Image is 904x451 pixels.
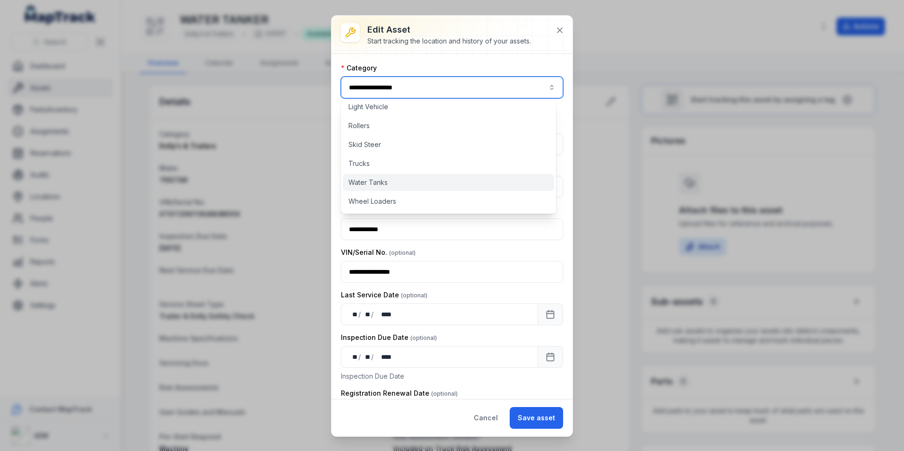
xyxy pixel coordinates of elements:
[341,63,377,73] label: Category
[367,23,531,36] h3: Edit asset
[374,310,392,319] div: year,
[374,352,392,362] div: year,
[466,407,506,429] button: Cancel
[371,352,374,362] div: /
[362,310,371,319] div: month,
[367,36,531,46] div: Start tracking the location and history of your assets.
[349,352,358,362] div: day,
[538,304,563,325] button: Calendar
[358,352,362,362] div: /
[348,102,388,112] span: Light Vehicle
[371,310,374,319] div: /
[358,310,362,319] div: /
[341,333,437,342] label: Inspection Due Date
[510,407,563,429] button: Save asset
[341,389,458,398] label: Registration Renewal Date
[348,140,381,149] span: Skid Steer
[538,346,563,368] button: Calendar
[341,372,563,381] p: Inspection Due Date
[348,197,396,206] span: Wheel Loaders
[348,178,388,187] span: Water Tanks
[348,159,370,168] span: Trucks
[362,352,371,362] div: month,
[341,248,416,257] label: VIN/Serial No.
[349,310,358,319] div: day,
[348,121,370,130] span: Rollers
[341,290,427,300] label: Last Service Date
